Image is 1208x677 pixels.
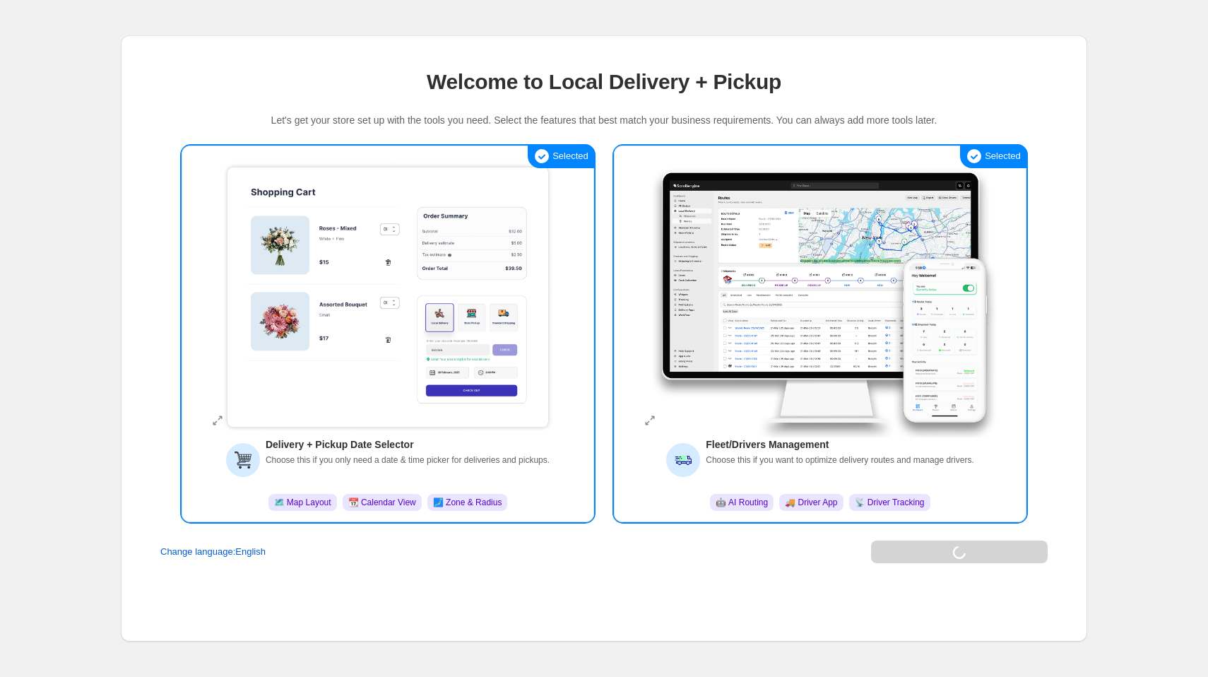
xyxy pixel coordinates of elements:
h3: Fleet/Drivers Management [706,437,974,452]
button: Change language:English [160,546,266,557]
span: 🤖 AI Routing [716,497,768,508]
span: 📡 Driver Tracking [855,497,925,508]
span: 🚚 Driver App [785,497,837,508]
p: Let's get your store set up with the tools you need. Select the features that best match your bus... [160,113,1048,127]
span: 📆 Calendar View [348,497,416,508]
span: 🗺️ Map Layout [274,497,331,508]
p: Choose this if you want to optimize delivery routes and manage drivers. [706,454,974,466]
img: Simple Delivery Scheduler [211,157,564,438]
span: Selected [552,149,588,163]
p: Choose this if you only need a date & time picker for deliveries and pickups. [266,454,550,466]
p: Welcome to Local Delivery + Pickup [160,68,1048,96]
img: Smart Routing & Driver Tools [644,157,997,438]
img: van [675,452,692,469]
span: 🗾 Zone & Radius [433,497,502,508]
h3: Delivery + Pickup Date Selector [266,437,550,452]
span: Selected [985,149,1021,163]
img: cart [235,452,251,469]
